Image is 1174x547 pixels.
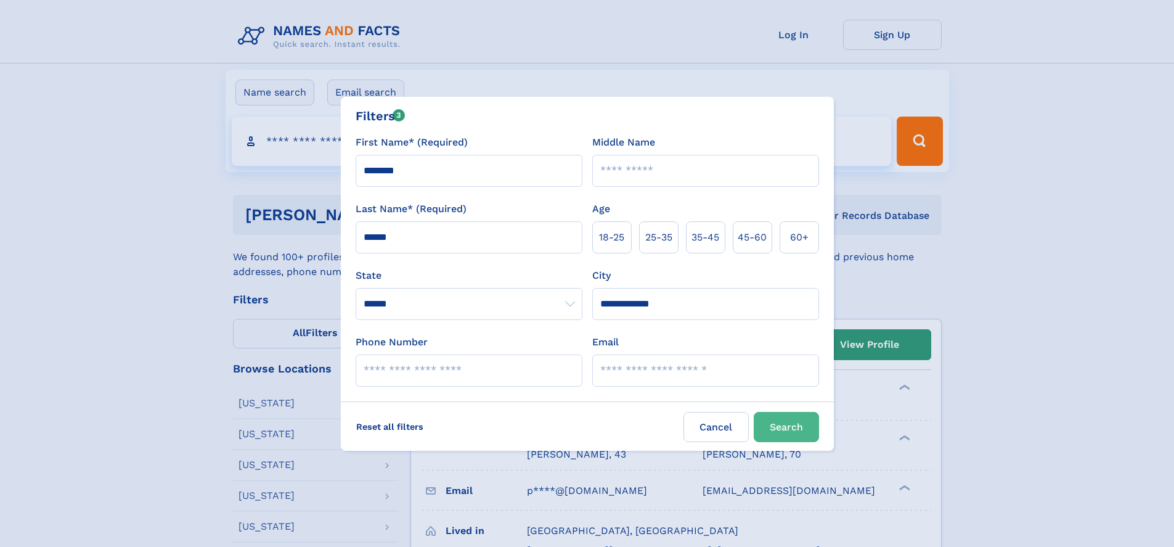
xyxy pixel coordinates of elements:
[683,412,749,442] label: Cancel
[356,268,582,283] label: State
[691,230,719,245] span: 35‑45
[348,412,431,442] label: Reset all filters
[790,230,809,245] span: 60+
[592,135,655,150] label: Middle Name
[356,107,406,125] div: Filters
[356,335,428,350] label: Phone Number
[592,202,610,216] label: Age
[645,230,672,245] span: 25‑35
[599,230,624,245] span: 18‑25
[356,202,467,216] label: Last Name* (Required)
[592,335,619,350] label: Email
[754,412,819,442] button: Search
[356,135,468,150] label: First Name* (Required)
[592,268,611,283] label: City
[738,230,767,245] span: 45‑60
